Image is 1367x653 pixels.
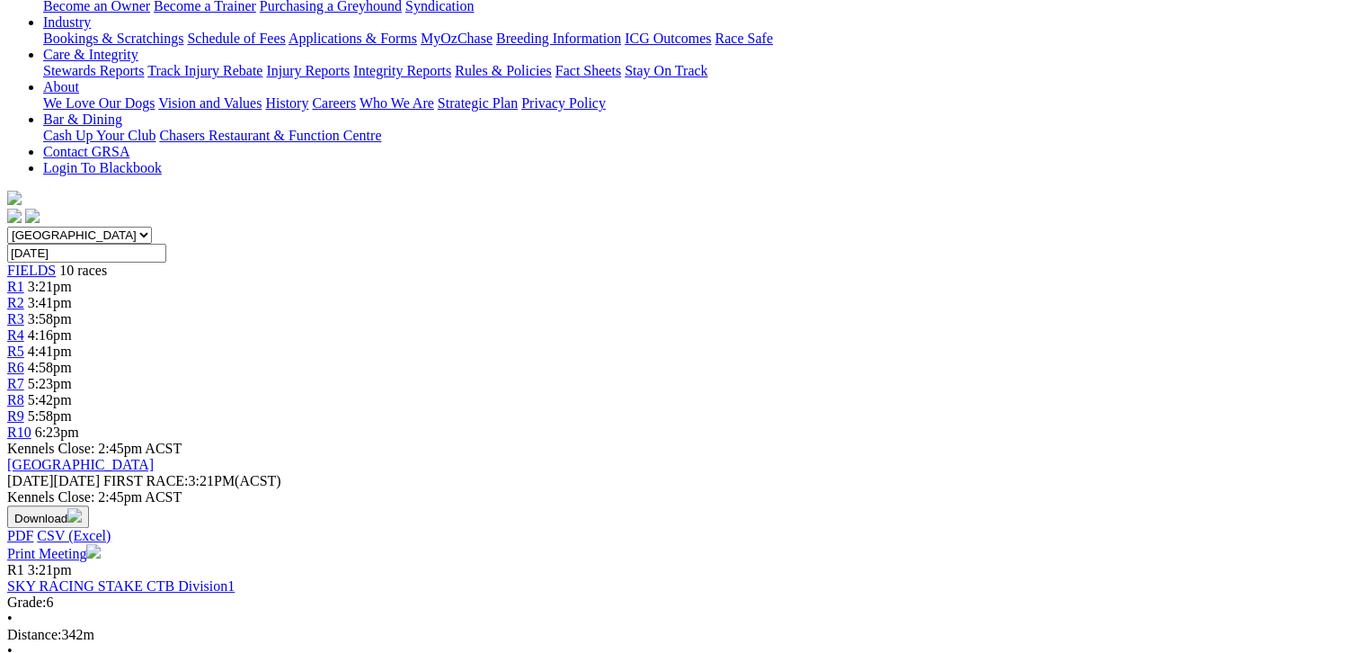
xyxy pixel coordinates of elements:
span: 5:23pm [28,376,72,391]
a: Careers [312,95,356,111]
span: 4:41pm [28,344,72,359]
a: R7 [7,376,24,391]
a: Stay On Track [625,63,707,78]
a: R4 [7,327,24,343]
span: 3:21pm [28,562,72,577]
a: Industry [43,14,91,30]
span: 5:42pm [28,392,72,407]
a: Fact Sheets [555,63,621,78]
a: Injury Reports [266,63,350,78]
div: Industry [43,31,1360,47]
div: Bar & Dining [43,128,1360,144]
a: R5 [7,344,24,359]
a: Chasers Restaurant & Function Centre [159,128,381,143]
span: 3:21pm [28,279,72,294]
a: MyOzChase [421,31,493,46]
span: [DATE] [7,473,100,488]
a: Rules & Policies [455,63,552,78]
span: Distance: [7,627,61,642]
a: Vision and Values [158,95,262,111]
a: R10 [7,425,31,440]
a: Strategic Plan [438,95,518,111]
span: 3:41pm [28,295,72,310]
span: 5:58pm [28,408,72,424]
a: SKY RACING STAKE CTB Division1 [7,578,235,594]
a: [GEOGRAPHIC_DATA] [7,457,154,472]
a: Schedule of Fees [187,31,285,46]
a: CSV (Excel) [37,528,111,543]
a: R1 [7,279,24,294]
a: Contact GRSA [43,144,129,159]
a: We Love Our Dogs [43,95,155,111]
span: FIRST RACE: [103,473,188,488]
a: Applications & Forms [288,31,417,46]
span: 4:58pm [28,360,72,375]
input: Select date [7,244,166,263]
span: 4:16pm [28,327,72,343]
span: 6:23pm [35,425,79,440]
div: Download [7,528,1360,544]
div: Care & Integrity [43,63,1360,79]
span: R1 [7,562,24,577]
img: download.svg [67,508,82,523]
a: Care & Integrity [43,47,138,62]
a: Integrity Reports [353,63,451,78]
img: printer.svg [86,544,101,559]
a: Race Safe [715,31,772,46]
div: 342m [7,627,1360,643]
a: Cash Up Your Club [43,128,155,143]
a: Bar & Dining [43,112,122,127]
img: logo-grsa-white.png [7,191,22,205]
a: Privacy Policy [521,95,606,111]
a: Login To Blackbook [43,160,162,175]
a: R8 [7,392,24,407]
button: Download [7,505,89,528]
a: R6 [7,360,24,375]
a: Who We Are [360,95,434,111]
a: Track Injury Rebate [147,63,262,78]
a: R2 [7,295,24,310]
a: PDF [7,528,33,543]
a: FIELDS [7,263,56,278]
a: About [43,79,79,94]
span: 10 races [59,263,107,278]
a: ICG Outcomes [625,31,711,46]
a: Print Meeting [7,546,101,561]
span: [DATE] [7,473,54,488]
span: 3:21PM(ACST) [103,473,281,488]
span: Kennels Close: 2:45pm ACST [7,441,182,456]
img: facebook.svg [7,209,22,223]
a: Stewards Reports [43,63,144,78]
a: R3 [7,311,24,326]
a: R9 [7,408,24,424]
img: twitter.svg [25,209,40,223]
div: Kennels Close: 2:45pm ACST [7,489,1360,505]
span: • [7,611,13,626]
a: History [265,95,308,111]
a: Breeding Information [496,31,621,46]
span: Grade: [7,595,47,610]
a: Bookings & Scratchings [43,31,183,46]
span: 3:58pm [28,311,72,326]
div: About [43,95,1360,112]
div: 6 [7,595,1360,611]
